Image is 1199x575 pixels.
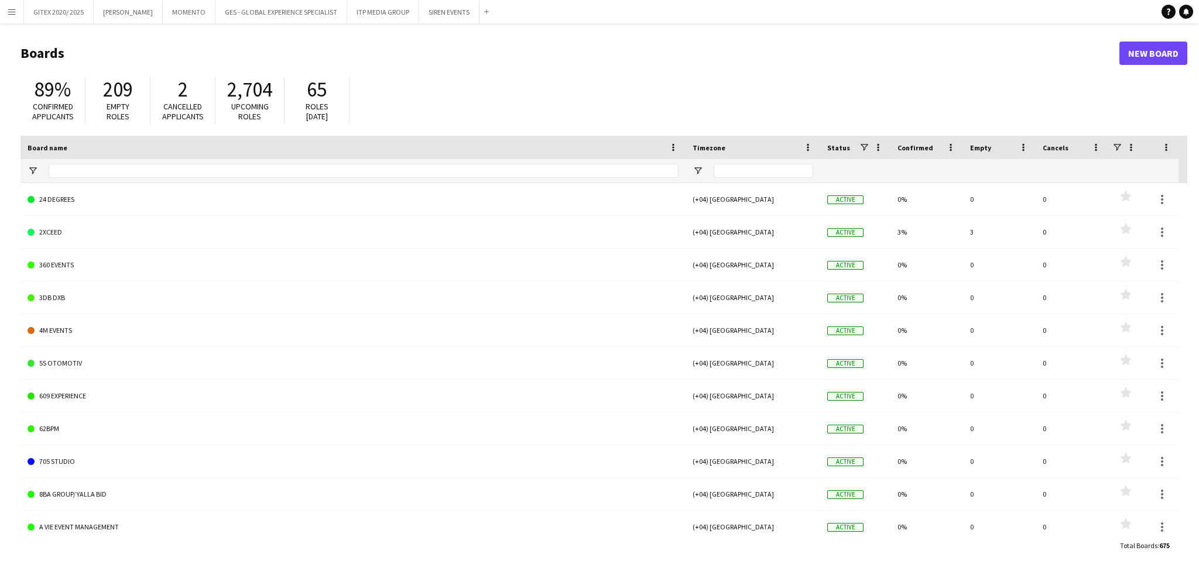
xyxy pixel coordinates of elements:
[1036,249,1108,281] div: 0
[20,44,1119,62] h1: Boards
[28,347,679,380] a: 5S OTOMOTIV
[686,478,820,510] div: (+04) [GEOGRAPHIC_DATA]
[163,1,215,23] button: MOMENTO
[107,101,129,122] span: Empty roles
[1036,511,1108,543] div: 0
[827,392,864,401] span: Active
[686,183,820,215] div: (+04) [GEOGRAPHIC_DATA]
[1036,380,1108,412] div: 0
[963,445,1036,477] div: 0
[827,294,864,302] span: Active
[827,359,864,368] span: Active
[963,216,1036,248] div: 3
[28,183,679,216] a: 24 DEGREES
[1036,314,1108,346] div: 0
[827,143,850,152] span: Status
[890,478,963,510] div: 0%
[28,412,679,445] a: 62BPM
[963,380,1036,412] div: 0
[1043,143,1068,152] span: Cancels
[890,249,963,281] div: 0%
[162,101,204,122] span: Cancelled applicants
[1036,478,1108,510] div: 0
[1120,541,1157,550] span: Total Boards
[227,77,272,102] span: 2,704
[419,1,479,23] button: SIREN EVENTS
[28,249,679,281] a: 360 EVENTS
[215,1,347,23] button: GES - GLOBAL EXPERIENCE SPECIALIST
[686,380,820,412] div: (+04) [GEOGRAPHIC_DATA]
[890,314,963,346] div: 0%
[28,380,679,412] a: 609 EXPERIENCE
[686,412,820,445] div: (+04) [GEOGRAPHIC_DATA]
[890,216,963,248] div: 3%
[28,216,679,249] a: 2XCEED
[963,478,1036,510] div: 0
[32,101,74,122] span: Confirmed applicants
[827,457,864,466] span: Active
[686,314,820,346] div: (+04) [GEOGRAPHIC_DATA]
[890,445,963,477] div: 0%
[231,101,269,122] span: Upcoming roles
[103,77,133,102] span: 209
[1036,445,1108,477] div: 0
[1036,412,1108,445] div: 0
[686,511,820,543] div: (+04) [GEOGRAPHIC_DATA]
[827,326,864,335] span: Active
[970,143,991,152] span: Empty
[890,281,963,314] div: 0%
[686,281,820,314] div: (+04) [GEOGRAPHIC_DATA]
[28,478,679,511] a: 8BA GROUP/ YALLA BID
[693,143,725,152] span: Timezone
[686,249,820,281] div: (+04) [GEOGRAPHIC_DATA]
[1036,347,1108,379] div: 0
[686,216,820,248] div: (+04) [GEOGRAPHIC_DATA]
[94,1,163,23] button: [PERSON_NAME]
[827,523,864,532] span: Active
[28,281,679,314] a: 3DB DXB
[963,511,1036,543] div: 0
[1036,183,1108,215] div: 0
[178,77,188,102] span: 2
[897,143,933,152] span: Confirmed
[963,314,1036,346] div: 0
[963,347,1036,379] div: 0
[890,347,963,379] div: 0%
[49,164,679,178] input: Board name Filter Input
[28,166,38,176] button: Open Filter Menu
[827,261,864,270] span: Active
[686,445,820,477] div: (+04) [GEOGRAPHIC_DATA]
[307,77,327,102] span: 65
[1036,216,1108,248] div: 0
[1120,534,1170,557] div: :
[686,347,820,379] div: (+04) [GEOGRAPHIC_DATA]
[890,511,963,543] div: 0%
[963,412,1036,445] div: 0
[827,195,864,204] span: Active
[1036,281,1108,314] div: 0
[827,490,864,499] span: Active
[28,314,679,347] a: 4M EVENTS
[28,143,67,152] span: Board name
[890,183,963,215] div: 0%
[24,1,94,23] button: GITEX 2020/ 2025
[306,101,328,122] span: Roles [DATE]
[963,281,1036,314] div: 0
[963,249,1036,281] div: 0
[35,77,71,102] span: 89%
[963,183,1036,215] div: 0
[693,166,703,176] button: Open Filter Menu
[827,228,864,237] span: Active
[890,380,963,412] div: 0%
[714,164,813,178] input: Timezone Filter Input
[827,425,864,433] span: Active
[1119,42,1187,65] a: New Board
[890,412,963,445] div: 0%
[347,1,419,23] button: ITP MEDIA GROUP
[28,445,679,478] a: 705 STUDIO
[28,511,679,543] a: A VIE EVENT MANAGEMENT
[1159,541,1170,550] span: 675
